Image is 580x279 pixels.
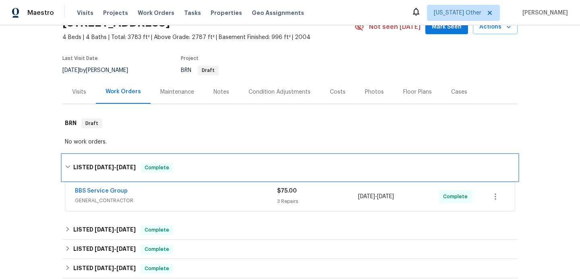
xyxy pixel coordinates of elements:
span: Not seen [DATE] [369,23,420,31]
span: Complete [141,226,172,234]
span: GENERAL_CONTRACTOR [75,197,277,205]
h6: BRN [65,119,77,128]
div: 3 Repairs [277,197,358,205]
span: [DATE] [116,265,136,271]
span: Geo Assignments [252,9,304,17]
span: [DATE] [116,164,136,170]
span: [DATE] [116,246,136,252]
h6: LISTED [73,225,136,235]
span: - [95,246,136,252]
span: Complete [141,245,172,253]
h6: LISTED [73,163,136,172]
span: [DATE] [377,194,394,199]
span: Complete [141,164,172,172]
div: Work Orders [106,88,141,96]
div: Notes [213,88,229,96]
span: [DATE] [95,246,114,252]
span: 4 Beds | 4 Baths | Total: 3783 ft² | Above Grade: 2787 ft² | Basement Finished: 996 ft² | 2004 [62,33,354,41]
div: Maintenance [160,88,194,96]
span: - [95,227,136,232]
span: Last Visit Date [62,56,98,61]
button: Actions [473,20,518,35]
span: Visits [77,9,93,17]
span: Maestro [27,9,54,17]
span: [DATE] [95,227,114,232]
span: Draft [199,68,218,73]
a: BBS Service Group [75,188,128,194]
span: [DATE] [62,68,79,73]
span: [US_STATE] Other [434,9,481,17]
span: Projects [103,9,128,17]
span: BRN [181,68,219,73]
h6: LISTED [73,244,136,254]
span: Project [181,56,199,61]
span: Properties [211,9,242,17]
div: LISTED [DATE]-[DATE]Complete [62,155,518,181]
h2: [STREET_ADDRESS] [62,19,170,27]
span: Complete [141,265,172,273]
span: Complete [443,193,471,201]
span: $75.00 [277,188,297,194]
span: Actions [479,22,511,32]
span: Mark Seen [432,22,462,32]
span: [DATE] [95,265,114,271]
span: Draft [82,119,101,127]
div: Cases [451,88,467,96]
span: Work Orders [138,9,174,17]
span: [DATE] [95,164,114,170]
div: Visits [72,88,86,96]
div: Costs [330,88,346,96]
div: Condition Adjustments [249,88,311,96]
div: by [PERSON_NAME] [62,66,138,75]
div: No work orders. [65,138,515,146]
span: Tasks [184,10,201,16]
h6: LISTED [73,264,136,273]
div: Floor Plans [403,88,432,96]
span: - [95,265,136,271]
span: [DATE] [358,194,375,199]
div: LISTED [DATE]-[DATE]Complete [62,220,518,240]
div: LISTED [DATE]-[DATE]Complete [62,240,518,259]
span: - [358,193,394,201]
div: Photos [365,88,384,96]
span: - [95,164,136,170]
button: Mark Seen [425,20,468,35]
div: LISTED [DATE]-[DATE]Complete [62,259,518,278]
span: [PERSON_NAME] [519,9,568,17]
span: [DATE] [116,227,136,232]
div: BRN Draft [62,111,518,136]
